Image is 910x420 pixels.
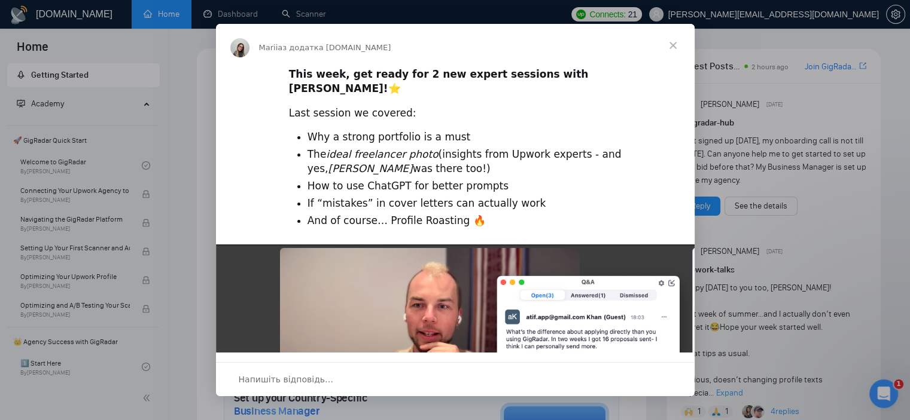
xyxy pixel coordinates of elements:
[259,43,283,52] span: Mariia
[308,197,622,211] li: If “mistakes” in cover letters can actually work
[289,68,589,94] b: This week, get ready for 2 new expert sessions with [PERSON_NAME]!
[326,148,438,160] i: ideal freelancer photo
[239,372,334,387] span: Напишіть відповідь…
[282,43,391,52] span: з додатка [DOMAIN_NAME]
[308,214,622,228] li: And of course… Profile Roasting 🔥
[328,163,412,174] i: [PERSON_NAME]
[230,38,249,57] img: Profile image for Mariia
[289,68,622,96] div: ⭐️
[652,24,695,67] span: Закрити
[308,179,622,194] li: How to use ChatGPT for better prompts
[216,362,695,396] div: Відкрити бесіду й відповісти
[308,130,622,145] li: Why a strong portfolio is a must
[289,106,622,121] div: Last session we covered:
[308,148,622,176] li: The (insights from Upwork experts - and yes, was there too!)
